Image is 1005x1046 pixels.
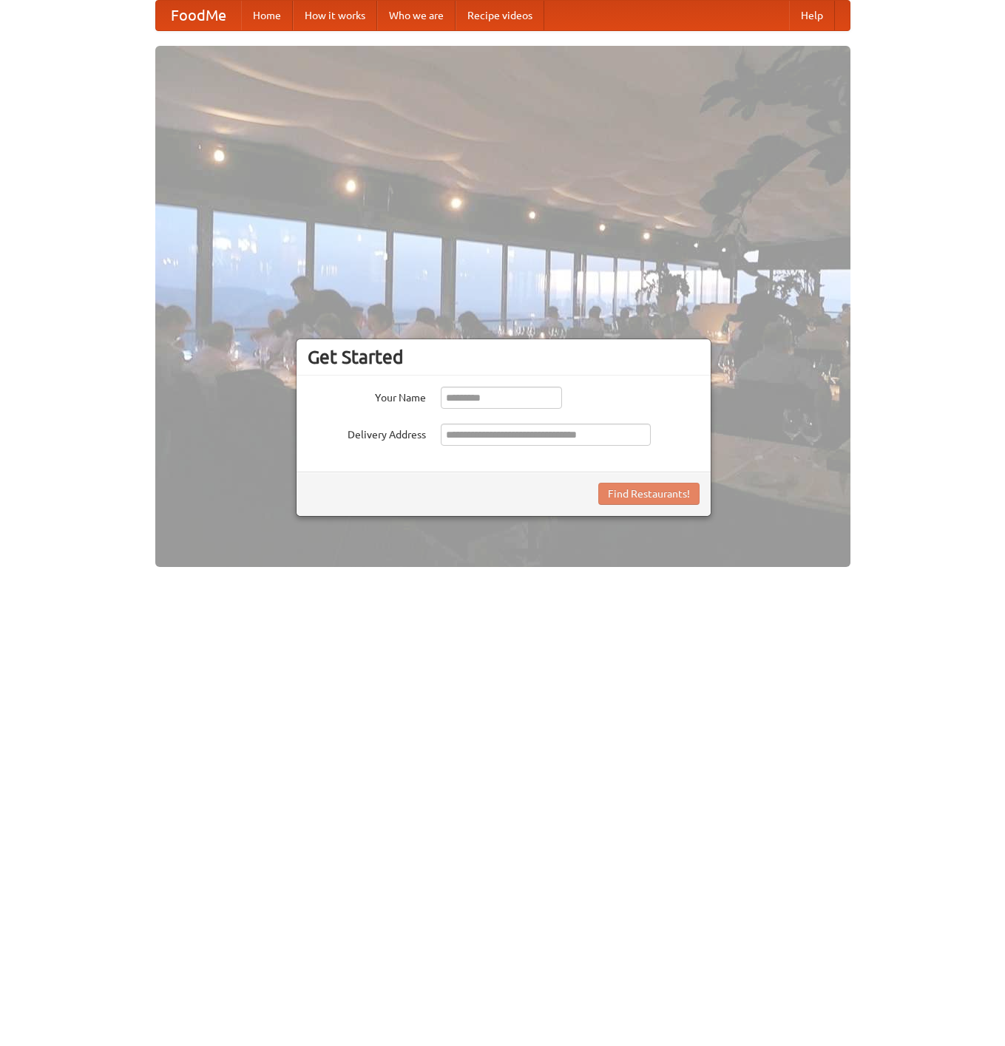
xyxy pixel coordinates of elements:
[308,387,426,405] label: Your Name
[308,424,426,442] label: Delivery Address
[377,1,456,30] a: Who we are
[156,1,241,30] a: FoodMe
[241,1,293,30] a: Home
[598,483,700,505] button: Find Restaurants!
[308,346,700,368] h3: Get Started
[789,1,835,30] a: Help
[456,1,544,30] a: Recipe videos
[293,1,377,30] a: How it works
